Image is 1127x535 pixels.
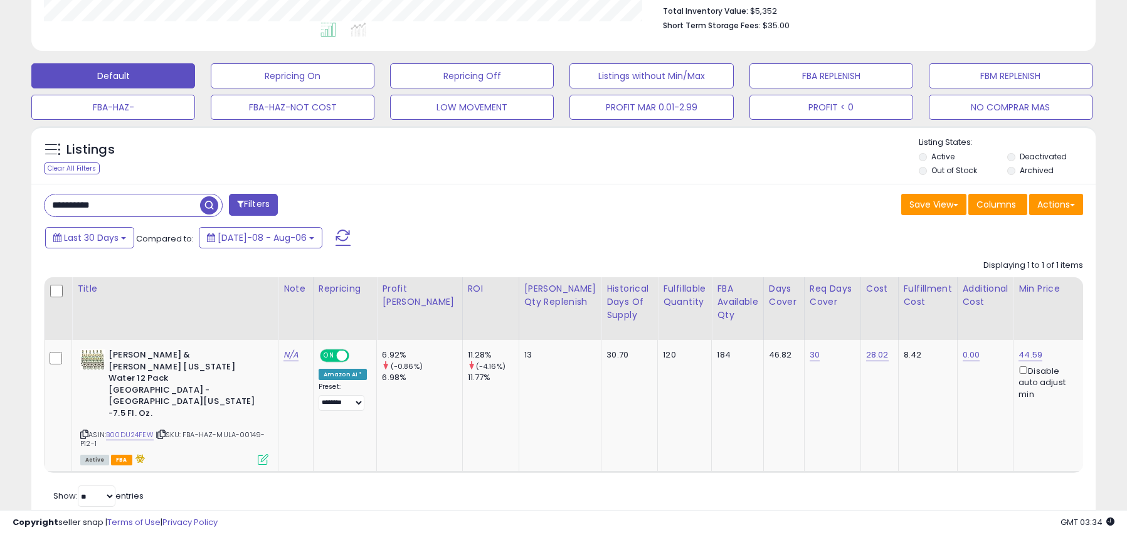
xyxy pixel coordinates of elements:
[1061,516,1114,528] span: 2025-09-6 03:34 GMT
[80,455,109,465] span: All listings currently available for purchase on Amazon
[199,227,322,248] button: [DATE]-08 - Aug-06
[136,233,194,245] span: Compared to:
[524,282,596,309] div: [PERSON_NAME] Qty Replenish
[13,516,58,528] strong: Copyright
[1029,194,1083,215] button: Actions
[80,349,105,370] img: 61az2zIHTEL._SL40_.jpg
[468,349,519,361] div: 11.28%
[45,227,134,248] button: Last 30 Days
[347,351,368,361] span: OFF
[769,282,799,309] div: Days Cover
[663,349,702,361] div: 120
[106,430,154,440] a: B00DU24FEW
[283,349,299,361] a: N/A
[983,260,1083,272] div: Displaying 1 to 1 of 1 items
[606,349,648,361] div: 30.70
[749,63,913,88] button: FBA REPLENISH
[382,282,457,309] div: Profit [PERSON_NAME]
[319,282,372,295] div: Repricing
[717,349,753,361] div: 184
[519,277,601,340] th: Please note that this number is a calculation based on your required days of coverage and your ve...
[390,95,554,120] button: LOW MOVEMENT
[321,351,337,361] span: ON
[904,349,948,361] div: 8.42
[931,165,977,176] label: Out of Stock
[211,63,374,88] button: Repricing On
[31,63,195,88] button: Default
[319,369,368,380] div: Amazon AI *
[53,490,144,502] span: Show: entries
[211,95,374,120] button: FBA-HAZ-NOT COST
[963,282,1008,309] div: Additional Cost
[1020,151,1067,162] label: Deactivated
[866,349,889,361] a: 28.02
[162,516,218,528] a: Privacy Policy
[976,198,1016,211] span: Columns
[919,137,1096,149] p: Listing States:
[1020,165,1054,176] label: Archived
[663,20,761,31] b: Short Term Storage Fees:
[468,372,519,383] div: 11.77%
[468,282,514,295] div: ROI
[31,95,195,120] button: FBA-HAZ-
[904,282,952,309] div: Fulfillment Cost
[901,194,966,215] button: Save View
[64,231,119,244] span: Last 30 Days
[107,516,161,528] a: Terms of Use
[391,361,423,371] small: (-0.86%)
[929,63,1093,88] button: FBM REPLENISH
[569,95,733,120] button: PROFIT MAR 0.01-2.99
[663,3,1074,18] li: $5,352
[13,517,218,529] div: seller snap | |
[810,282,855,309] div: Req Days Cover
[80,349,268,463] div: ASIN:
[283,282,308,295] div: Note
[319,383,368,411] div: Preset:
[763,19,790,31] span: $35.00
[382,372,462,383] div: 6.98%
[229,194,278,216] button: Filters
[663,6,748,16] b: Total Inventory Value:
[66,141,115,159] h5: Listings
[80,430,265,448] span: | SKU: FBA-HAZ-MULA-00149-P12-1
[968,194,1027,215] button: Columns
[663,282,706,309] div: Fulfillable Quantity
[717,282,758,322] div: FBA Available Qty
[810,349,820,361] a: 30
[1019,364,1079,400] div: Disable auto adjust min
[929,95,1093,120] button: NO COMPRAR MAS
[606,282,652,322] div: Historical Days Of Supply
[44,162,100,174] div: Clear All Filters
[77,282,273,295] div: Title
[963,349,980,361] a: 0.00
[390,63,554,88] button: Repricing Off
[382,349,462,361] div: 6.92%
[866,282,893,295] div: Cost
[749,95,913,120] button: PROFIT < 0
[569,63,733,88] button: Listings without Min/Max
[111,455,132,465] span: FBA
[769,349,795,361] div: 46.82
[931,151,955,162] label: Active
[524,349,592,361] div: 13
[218,231,307,244] span: [DATE]-08 - Aug-06
[108,349,261,422] b: [PERSON_NAME] & [PERSON_NAME] [US_STATE] Water 12 Pack [GEOGRAPHIC_DATA] - [GEOGRAPHIC_DATA][US_S...
[476,361,505,371] small: (-4.16%)
[1019,349,1042,361] a: 44.59
[132,454,146,463] i: hazardous material
[1019,282,1083,295] div: Min Price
